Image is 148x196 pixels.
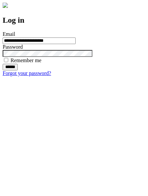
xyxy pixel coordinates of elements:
h2: Log in [3,16,145,25]
label: Email [3,31,15,37]
label: Remember me [11,58,41,63]
img: logo-4e3dc11c47720685a147b03b5a06dd966a58ff35d612b21f08c02c0306f2b779.png [3,3,8,8]
label: Password [3,44,23,50]
a: Forgot your password? [3,70,51,76]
